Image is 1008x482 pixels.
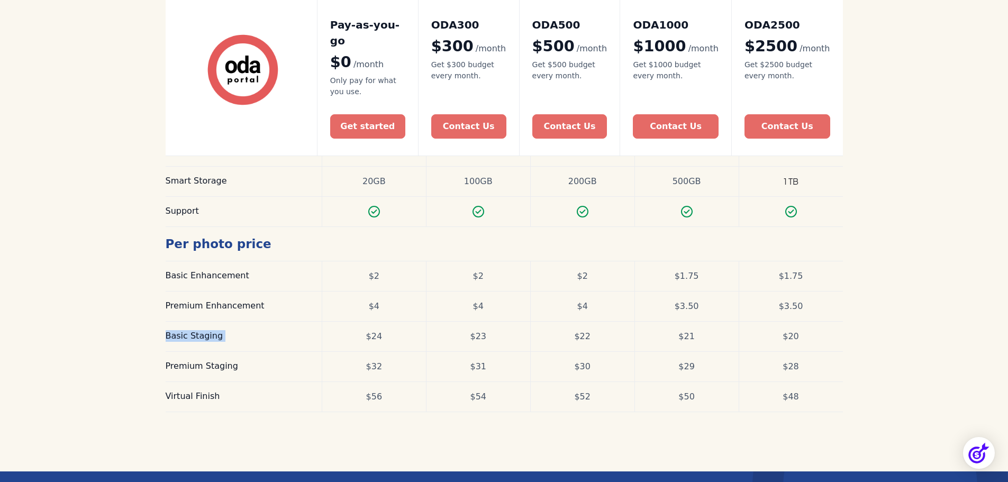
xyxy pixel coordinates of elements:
[369,300,379,313] div: $4
[476,43,506,53] span: /month
[574,360,591,373] div: $30
[633,115,719,139] a: Contact Us
[678,330,695,343] div: $21
[779,300,803,313] div: $3.50
[464,175,493,188] div: 100GB
[166,205,309,217] div: Support
[330,17,405,49] h2: Pay-as-you-go
[568,175,597,188] div: 200GB
[783,330,799,343] div: $20
[470,360,486,373] div: $31
[166,227,322,256] h1: Per photo price
[532,115,607,139] a: Contact Us
[470,390,486,403] div: $54
[532,60,607,82] div: Get $500 budget every month.
[340,121,395,133] div: Get started
[366,330,383,343] div: $24
[744,60,830,82] div: Get $2500 budget every month.
[739,167,843,196] div: 1 TB
[330,115,405,139] a: Get started
[532,37,607,56] div: $500
[783,360,799,373] div: $28
[166,360,309,372] div: Premium Staging
[330,53,405,71] div: $0
[574,390,591,403] div: $52
[673,175,701,188] div: 500GB
[330,76,405,98] div: Only pay for what you use.
[166,300,309,312] div: Premium Enhancement
[744,115,830,139] a: Contact Us
[431,115,506,139] a: Contact Us
[532,17,607,33] h2: ODA500
[650,121,702,133] div: Contact Us
[362,175,386,188] div: 20GB
[473,270,484,283] div: $2
[577,300,588,313] div: $4
[431,60,506,82] div: Get $300 budget every month.
[761,121,813,133] div: Contact Us
[675,270,699,283] div: $1.75
[783,390,799,403] div: $48
[678,390,695,403] div: $50
[353,59,384,69] span: /month
[744,37,830,56] div: $2500
[443,121,495,133] div: Contact Us
[366,390,383,403] div: $56
[544,121,596,133] div: Contact Us
[470,330,486,343] div: $23
[431,37,506,56] div: $300
[800,43,830,53] span: /month
[675,300,699,313] div: $3.50
[431,17,506,33] h2: ODA300
[688,43,719,53] span: /month
[166,270,309,281] div: Basic Enhancement
[166,330,309,342] div: Basic Staging
[473,300,484,313] div: $4
[166,175,309,187] div: Smart Storage
[574,330,591,343] div: $22
[577,270,588,283] div: $2
[744,17,830,33] h2: ODA2500
[577,43,607,53] span: /month
[369,270,379,283] div: $2
[633,17,719,33] h2: ODA1000
[633,37,719,56] div: $1000
[779,270,803,283] div: $1.75
[633,60,719,82] div: Get $1000 budget every month.
[366,360,383,373] div: $32
[166,390,309,402] div: Virtual Finish
[678,360,695,373] div: $29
